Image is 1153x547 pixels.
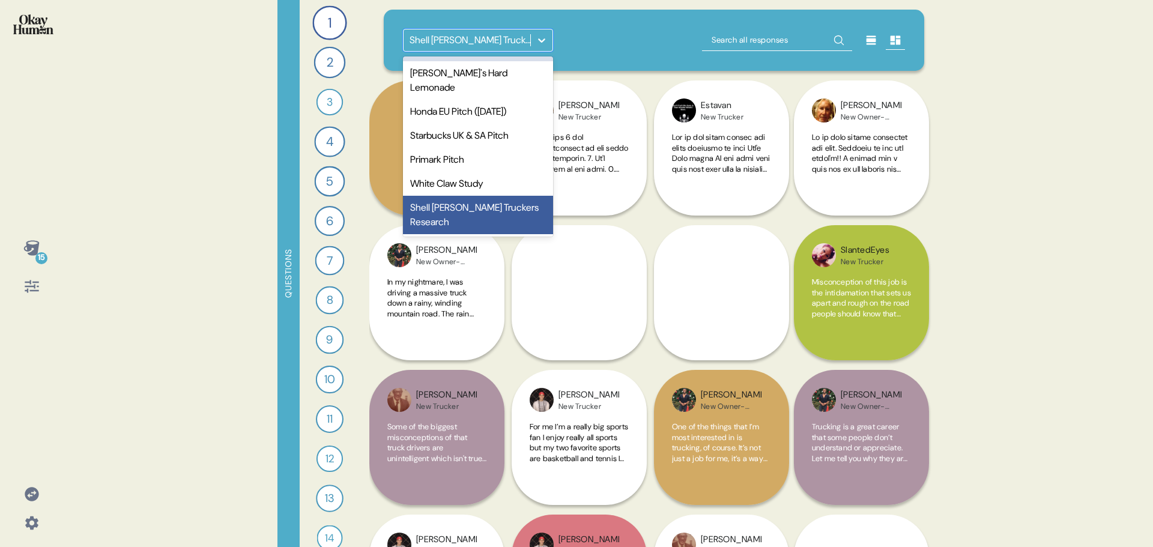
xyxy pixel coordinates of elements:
[701,533,761,546] div: [PERSON_NAME]
[403,61,553,100] div: [PERSON_NAME]'s Hard Lemonade
[701,99,743,112] div: Estavan
[841,402,901,411] div: New Owner-Operator
[416,388,477,402] div: [PERSON_NAME]
[316,326,344,354] div: 9
[315,206,345,236] div: 6
[701,112,743,122] div: New Trucker
[403,196,553,234] div: Shell [PERSON_NAME] Truckers Research
[316,366,343,393] div: 10
[13,14,53,34] img: okayhuman.3b1b6348.png
[316,485,343,512] div: 13
[403,124,553,148] div: Starbucks UK & SA Pitch
[841,257,889,267] div: New Trucker
[316,89,343,115] div: 3
[403,148,553,172] div: Primark Pitch
[314,47,346,79] div: 2
[558,112,619,122] div: New Trucker
[312,5,347,40] div: 1
[841,99,901,112] div: [PERSON_NAME]
[416,402,477,411] div: New Trucker
[672,388,696,412] img: profilepic_9711243272284004.jpg
[315,246,345,276] div: 7
[672,98,696,122] img: profilepic_6419625861420333.jpg
[316,286,344,315] div: 8
[416,244,477,257] div: [PERSON_NAME]
[403,100,553,124] div: Honda EU Pitch ([DATE])
[702,29,852,51] input: Search all responses
[841,112,901,122] div: New Owner-Operator
[35,252,47,264] div: 15
[841,388,901,402] div: [PERSON_NAME]
[701,402,761,411] div: New Owner-Operator
[701,388,761,402] div: [PERSON_NAME]
[812,243,836,267] img: profilepic_6371446516225301.jpg
[841,244,889,257] div: SlantedEyes
[416,257,477,267] div: New Owner-Operator
[812,388,836,412] img: profilepic_9711243272284004.jpg
[403,172,553,196] div: White Claw Study
[315,166,345,197] div: 5
[316,405,343,433] div: 11
[558,402,619,411] div: New Trucker
[416,533,477,546] div: [PERSON_NAME]
[558,99,619,112] div: [PERSON_NAME]
[316,446,343,472] div: 12
[530,388,554,412] img: profilepic_6607632739316811.jpg
[558,388,619,402] div: [PERSON_NAME]
[387,388,411,412] img: profilepic_6580702128709085.jpg
[314,126,345,157] div: 4
[387,243,411,267] img: profilepic_9711243272284004.jpg
[558,533,619,546] div: [PERSON_NAME]
[410,33,531,47] div: Shell [PERSON_NAME] Truckers Research
[812,98,836,122] img: profilepic_6745147788841355.jpg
